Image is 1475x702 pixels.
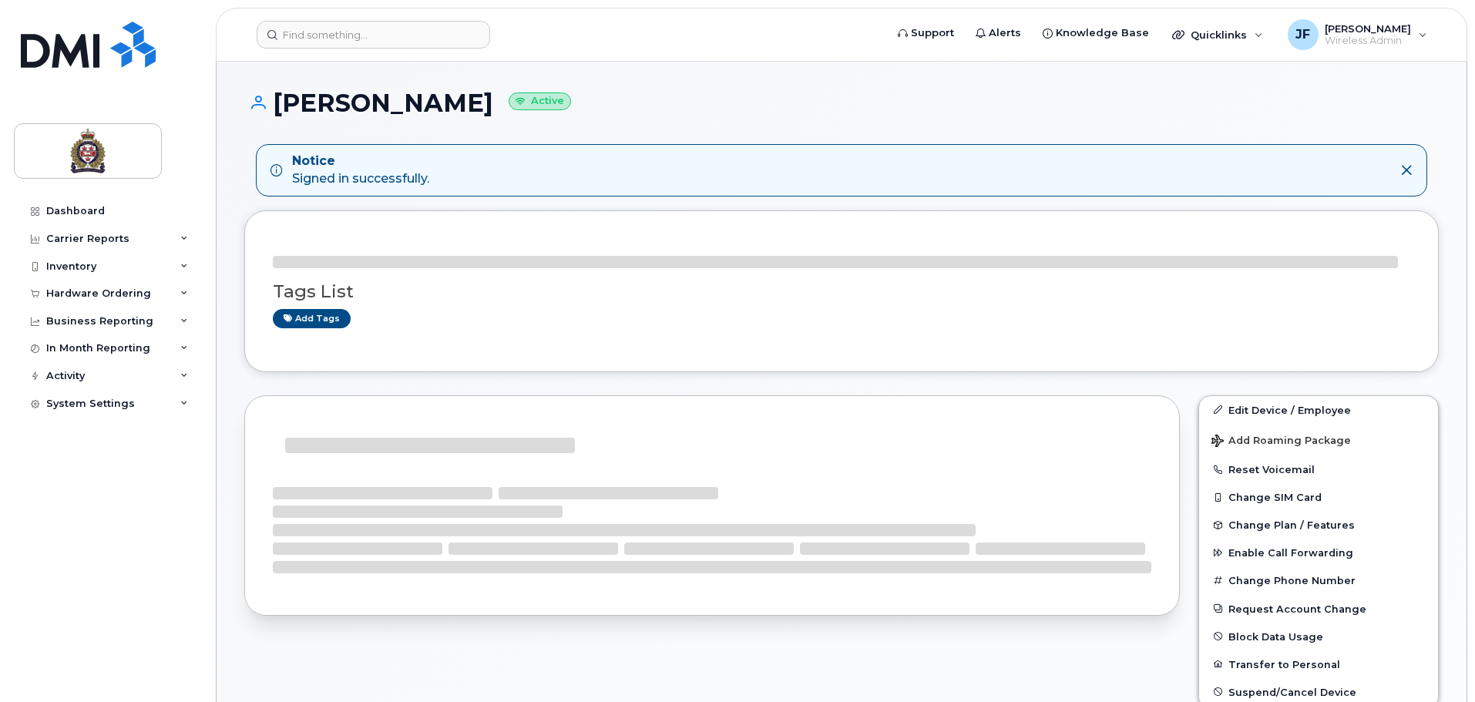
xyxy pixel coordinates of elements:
button: Enable Call Forwarding [1199,539,1438,566]
span: Suspend/Cancel Device [1228,686,1356,697]
button: Request Account Change [1199,595,1438,623]
h3: Tags List [273,282,1410,301]
div: Signed in successfully. [292,153,429,188]
small: Active [509,92,571,110]
a: Add tags [273,309,351,328]
button: Add Roaming Package [1199,424,1438,455]
a: Edit Device / Employee [1199,396,1438,424]
strong: Notice [292,153,429,170]
button: Change SIM Card [1199,483,1438,511]
button: Block Data Usage [1199,623,1438,650]
h1: [PERSON_NAME] [244,89,1439,116]
button: Transfer to Personal [1199,650,1438,678]
span: Add Roaming Package [1211,435,1351,449]
button: Change Phone Number [1199,566,1438,594]
span: Enable Call Forwarding [1228,547,1353,559]
button: Reset Voicemail [1199,455,1438,483]
button: Change Plan / Features [1199,511,1438,539]
span: Change Plan / Features [1228,519,1355,531]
